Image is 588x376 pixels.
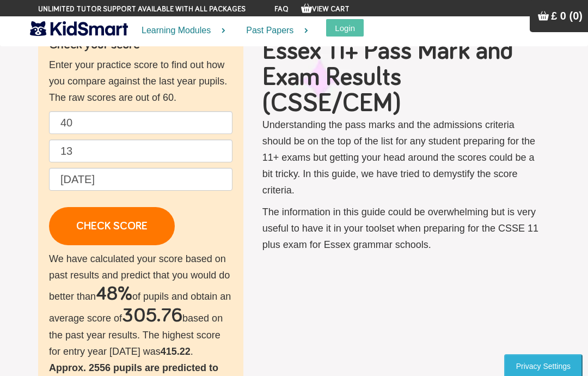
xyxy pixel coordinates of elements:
[96,283,132,305] h2: 48%
[262,38,539,117] h1: Essex 11+ Pass Mark and Exam Results (CSSE/CEM)
[49,57,232,106] p: Enter your practice score to find out how you compare against the last year pupils. The raw score...
[30,19,128,38] img: KidSmart logo
[49,140,232,162] input: Maths raw score
[301,5,350,13] a: View Cart
[49,111,232,134] input: English raw score
[232,16,315,45] a: Past Papers
[262,117,539,198] p: Understanding the pass marks and the admissions criteria should be on the top of the list for any...
[49,207,175,245] a: CHECK SCORE
[538,10,549,21] img: Your items in the shopping basket
[49,168,232,191] input: Date of birth (d/m/y) e.g. 27/12/2007
[551,10,583,22] span: £ 0 (0)
[326,19,364,37] button: Login
[301,3,312,14] img: Your items in the shopping basket
[274,5,289,13] a: FAQ
[38,4,246,15] span: Unlimited tutor support available with all packages
[122,305,182,327] h2: 305.76
[128,16,232,45] a: Learning Modules
[262,204,539,253] p: The information in this guide could be overwhelming but is very useful to have it in your toolset...
[161,346,191,357] b: 415.22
